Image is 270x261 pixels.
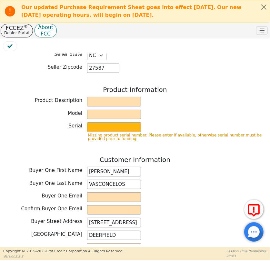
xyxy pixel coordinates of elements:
button: Toggle navigation [256,26,268,35]
span: Buyer One Last Name [29,180,82,186]
span: Confirm Buyer One Email [21,206,82,212]
span: [GEOGRAPHIC_DATA] [31,231,82,237]
span: Buyer One Email [42,193,82,199]
h3: Product Information [3,86,267,94]
b: Our updated Purchase Requirement Sheet goes into effect [DATE]. Our new [DATE] operating hours, w... [21,4,242,18]
span: All Rights Reserved. [88,249,124,253]
h3: Customer Information [3,156,267,164]
p: Missing product serial number. Please enter if available, otherwise serial number must be provide... [88,134,266,141]
button: Close alert [258,0,270,14]
span: Buyer One First Name [29,167,82,173]
p: FCC [38,32,53,35]
p: Session Time Remaining: [226,249,267,254]
input: EX: 90210 [87,64,119,73]
span: Seller State [54,51,82,57]
span: Buyer Street Address [31,218,82,224]
span: Product Description [35,97,82,103]
p: Version 3.2.2 [3,254,124,259]
button: FCCEZ®Dealer Portal [1,24,33,37]
span: Model [68,110,82,116]
p: 28:43 [226,254,267,258]
p: Dealer Portal [4,30,29,35]
button: Report Error to FCC [244,200,264,219]
span: Serial [69,123,82,129]
button: AboutFCC [35,24,57,37]
sup: ® [24,24,28,29]
button: Review Contract [3,42,17,51]
p: About [38,26,53,29]
p: FCCEZ [4,26,29,30]
p: Copyright © 2015- 2025 First Credit Corporation. [3,249,124,254]
span: Seller Zipcode [48,64,82,70]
